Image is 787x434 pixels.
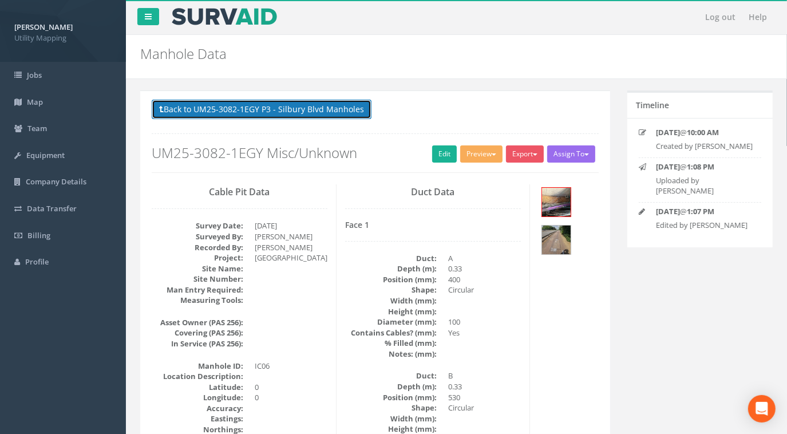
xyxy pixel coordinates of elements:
[152,220,243,231] dt: Survey Date:
[152,392,243,403] dt: Longitude:
[152,231,243,242] dt: Surveyed By:
[152,145,599,160] h2: UM25-3082-1EGY Misc/Unknown
[152,338,243,349] dt: In Service (PAS 256):
[255,252,327,263] dd: [GEOGRAPHIC_DATA]
[636,101,669,109] h5: Timeline
[656,161,680,172] strong: [DATE]
[152,317,243,328] dt: Asset Owner (PAS 256):
[542,188,571,216] img: 36736f51-9323-340a-d25e-e05fd1eae28e_fc4422ba-58d9-7bb9-ac82-b7620482096b_thumb.jpg
[25,257,49,267] span: Profile
[547,145,595,163] button: Assign To
[345,317,437,328] dt: Diameter (mm):
[152,382,243,393] dt: Latitude:
[152,413,243,424] dt: Eastings:
[345,253,437,264] dt: Duct:
[152,361,243,372] dt: Manhole ID:
[152,403,243,414] dt: Accuracy:
[255,242,327,253] dd: [PERSON_NAME]
[27,70,42,80] span: Jobs
[656,127,680,137] strong: [DATE]
[345,263,437,274] dt: Depth (m):
[345,338,437,349] dt: % Filled (mm):
[448,370,521,381] dd: B
[345,285,437,295] dt: Shape:
[255,392,327,403] dd: 0
[152,242,243,253] dt: Recorded By:
[345,220,521,229] h4: Face 1
[26,176,86,187] span: Company Details
[345,187,521,198] h3: Duct Data
[448,285,521,295] dd: Circular
[448,317,521,328] dd: 100
[656,206,755,217] p: @
[448,392,521,403] dd: 530
[345,274,437,285] dt: Position (mm):
[448,274,521,285] dd: 400
[656,220,755,231] p: Edited by [PERSON_NAME]
[448,263,521,274] dd: 0.33
[432,145,457,163] a: Edit
[345,403,437,413] dt: Shape:
[687,127,719,137] strong: 10:00 AM
[448,381,521,392] dd: 0.33
[506,145,544,163] button: Export
[687,161,714,172] strong: 1:08 PM
[542,226,571,254] img: 36736f51-9323-340a-d25e-e05fd1eae28e_be15ae90-97a9-1202-1342-4e4d620665e0_thumb.jpg
[656,127,755,138] p: @
[152,252,243,263] dt: Project:
[345,295,437,306] dt: Width (mm):
[448,253,521,264] dd: A
[152,100,371,119] button: Back to UM25-3082-1EGY P3 - Silbury Blvd Manholes
[152,187,327,198] h3: Cable Pit Data
[345,370,437,381] dt: Duct:
[345,392,437,403] dt: Position (mm):
[152,285,243,295] dt: Man Entry Required:
[27,203,77,214] span: Data Transfer
[345,413,437,424] dt: Width (mm):
[152,328,243,338] dt: Covering (PAS 256):
[255,382,327,393] dd: 0
[345,328,437,338] dt: Contains Cables? (mm):
[656,141,755,152] p: Created by [PERSON_NAME]
[748,395,776,423] div: Open Intercom Messenger
[152,371,243,382] dt: Location Description:
[14,19,112,43] a: [PERSON_NAME] Utility Mapping
[27,230,50,240] span: Billing
[255,361,327,372] dd: IC06
[27,97,43,107] span: Map
[460,145,503,163] button: Preview
[448,403,521,413] dd: Circular
[255,231,327,242] dd: [PERSON_NAME]
[152,295,243,306] dt: Measuring Tools:
[26,150,65,160] span: Equipment
[152,263,243,274] dt: Site Name:
[27,123,47,133] span: Team
[140,46,665,61] h2: Manhole Data
[656,206,680,216] strong: [DATE]
[448,328,521,338] dd: Yes
[345,381,437,392] dt: Depth (m):
[255,220,327,231] dd: [DATE]
[345,306,437,317] dt: Height (mm):
[656,161,755,172] p: @
[687,206,714,216] strong: 1:07 PM
[656,175,755,196] p: Uploaded by [PERSON_NAME]
[345,349,437,360] dt: Notes: (mm):
[14,33,112,44] span: Utility Mapping
[14,22,73,32] strong: [PERSON_NAME]
[152,274,243,285] dt: Site Number:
